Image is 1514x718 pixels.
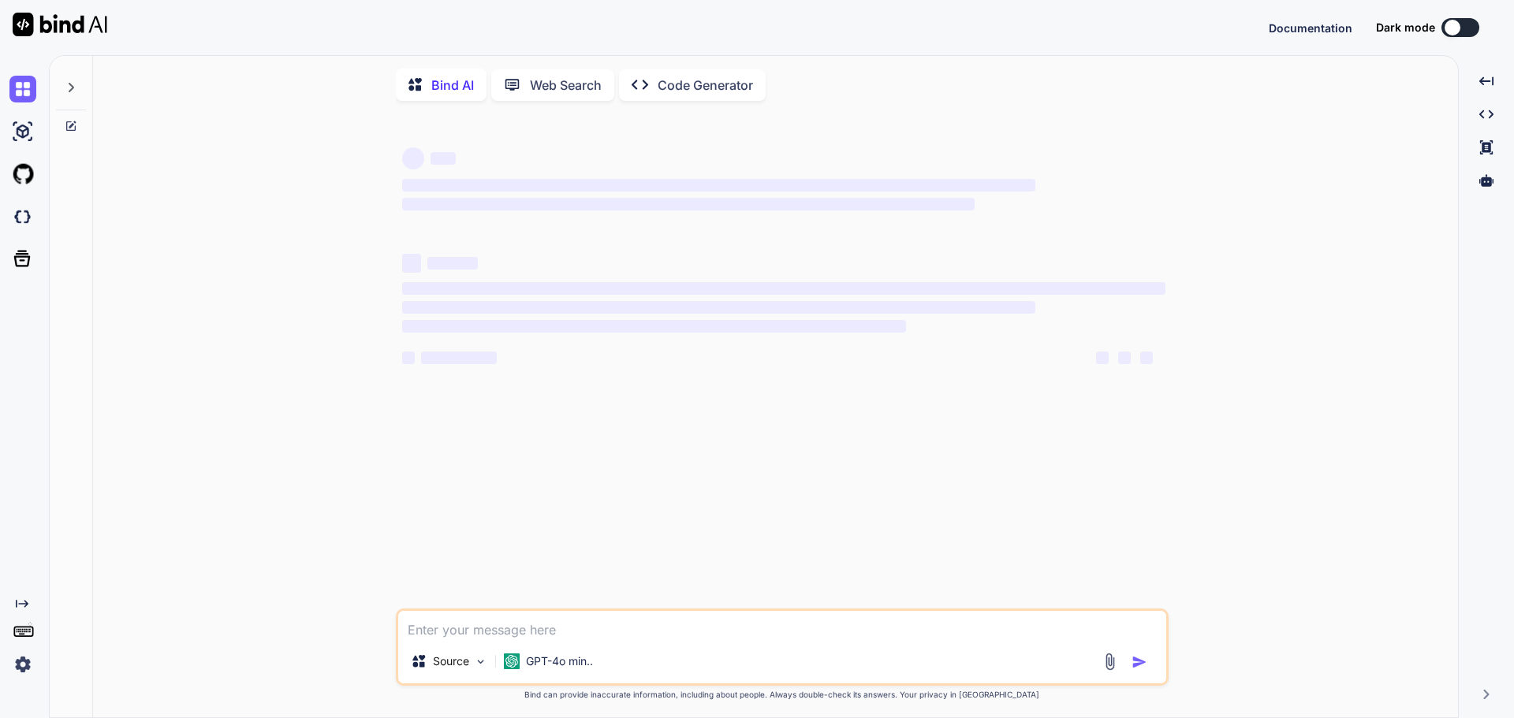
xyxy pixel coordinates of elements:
[530,76,602,95] p: Web Search
[1140,352,1153,364] span: ‌
[474,655,487,668] img: Pick Models
[9,161,36,188] img: githubLight
[396,689,1169,701] p: Bind can provide inaccurate information, including about people. Always double-check its answers....
[1096,352,1109,364] span: ‌
[504,653,520,669] img: GPT-4o mini
[1132,654,1147,670] img: icon
[402,352,415,364] span: ‌
[402,198,975,210] span: ‌
[9,118,36,145] img: ai-studio
[1118,352,1131,364] span: ‌
[421,352,497,364] span: ‌
[402,282,1165,295] span: ‌
[1269,21,1352,35] span: Documentation
[1376,20,1435,35] span: Dark mode
[1101,653,1119,671] img: attachment
[9,76,36,102] img: chat
[1269,20,1352,36] button: Documentation
[431,152,456,165] span: ‌
[402,301,1035,314] span: ‌
[433,653,469,669] p: Source
[526,653,593,669] p: GPT-4o min..
[402,179,1035,192] span: ‌
[402,147,424,169] span: ‌
[658,76,753,95] p: Code Generator
[9,651,36,678] img: settings
[13,13,107,36] img: Bind AI
[9,203,36,230] img: darkCloudIdeIcon
[431,76,474,95] p: Bind AI
[402,320,906,333] span: ‌
[402,254,421,273] span: ‌
[427,257,478,270] span: ‌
